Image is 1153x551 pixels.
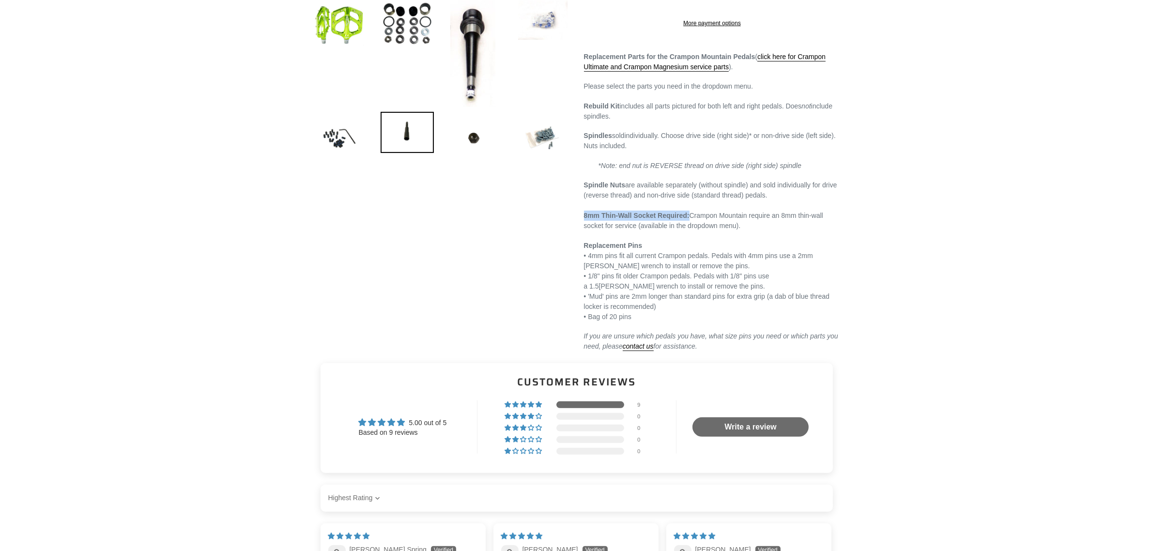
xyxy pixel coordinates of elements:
[584,332,838,351] em: If you are unsure which pedals you have, what size pins you need or which parts you need, please ...
[674,532,716,540] span: 5 star review
[623,342,654,351] a: contact us
[584,52,841,72] p: ( ).
[584,212,690,219] strong: 8mm Thin-Wall Socket Required:
[313,112,366,165] img: Load image into Gallery viewer, Canfield Bikes Crampon MTN Pedal Service Parts
[328,489,383,508] select: Sort dropdown
[584,292,830,310] span: • 'Mud' pins are 2mm longer than standard pins for extra grip (a dab of blue thread locker is rec...
[359,428,447,438] div: Based on 9 reviews
[359,417,447,428] div: Average rating is 5.00 stars
[381,112,434,153] img: Load image into Gallery viewer, Canfield Bikes Crampon MTN Pedal Service Parts
[584,241,841,322] p: • 4mm pins fit all current Crampon pedals. Pedals with 4mm pins use a 2mm [PERSON_NAME] wrench to...
[584,53,755,61] strong: Replacement Parts for the Crampon Mountain Pedals
[612,132,625,139] span: sold
[501,532,543,540] span: 5 star review
[328,532,370,540] span: 5 star review
[637,401,649,408] div: 9
[409,419,446,427] span: 5.00 out of 5
[584,242,643,249] strong: Replacement Pins
[584,132,612,139] strong: Spindles
[505,401,543,408] div: 100% (9) reviews with 5 star rating
[584,131,841,151] p: individually. Choose drive side (right side)* or non-drive side (left side). Nuts included.
[692,417,809,437] a: Write a review
[584,102,620,110] strong: Rebuild Kit
[328,375,825,389] h2: Customer Reviews
[584,82,753,90] span: Please select the parts you need in the dropdown menu.
[516,112,569,165] img: Load image into Gallery viewer, Canfield Bikes Crampon MTN Pedal Service Parts
[584,101,841,122] p: includes all parts pictured for both left and right pedals. Does include spindles.
[801,102,811,110] em: not
[584,181,626,189] strong: Spindle Nuts
[584,180,841,231] p: are available separately (without spindle) and sold individually for drive (reverse thread) and n...
[448,112,502,162] img: Load image into Gallery viewer, Canfield Bikes Crampon MTN Pedal Service Parts
[599,162,801,169] em: *Note: end nut is REVERSE thread on drive side (right side) spindle
[584,53,826,72] a: click here for Crampon Ultimate and Crampon Magnesium service parts
[586,19,838,28] a: More payment options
